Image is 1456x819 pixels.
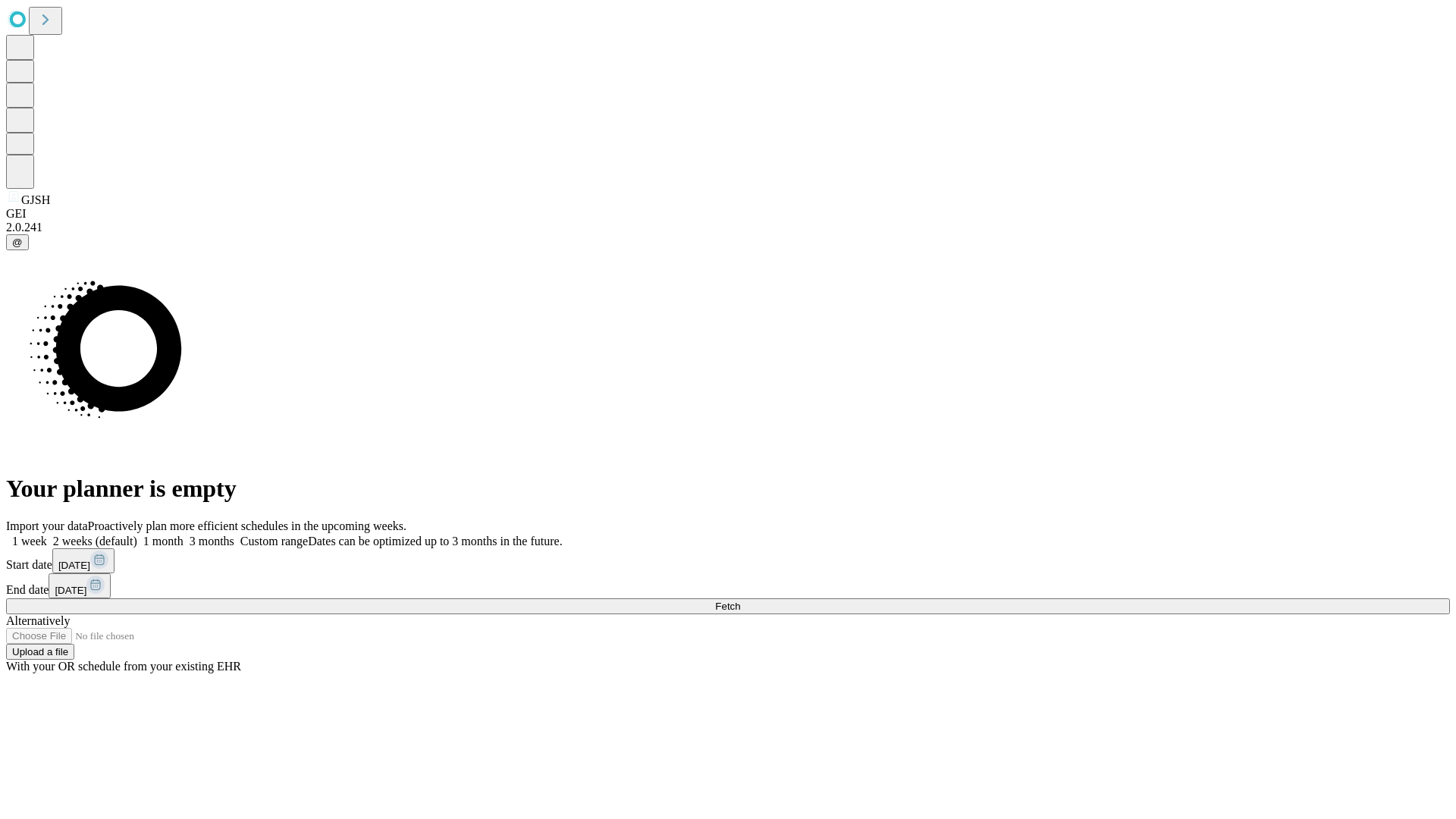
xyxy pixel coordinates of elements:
span: [DATE] [58,560,90,571]
span: 1 week [12,535,47,548]
div: GEI [6,207,1450,221]
span: 2 weeks (default) [53,535,137,548]
span: 1 month [143,535,184,548]
span: Proactively plan more efficient schedules in the upcoming weeks. [88,519,406,532]
span: Import your data [6,519,88,532]
h1: Your planner is empty [6,475,1450,503]
button: Fetch [6,598,1450,614]
div: End date [6,573,1450,598]
span: Dates can be optimized up to 3 months in the future. [308,535,562,548]
span: @ [12,237,23,248]
span: With your OR schedule from your existing EHR [6,660,241,673]
span: [DATE] [55,585,86,596]
button: @ [6,234,29,250]
div: 2.0.241 [6,221,1450,234]
span: GJSH [21,193,50,206]
span: Fetch [715,601,740,612]
button: Upload a file [6,644,74,660]
span: Alternatively [6,614,70,627]
span: Custom range [240,535,308,548]
div: Start date [6,548,1450,573]
span: 3 months [190,535,234,548]
button: [DATE] [49,573,111,598]
button: [DATE] [52,548,115,573]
